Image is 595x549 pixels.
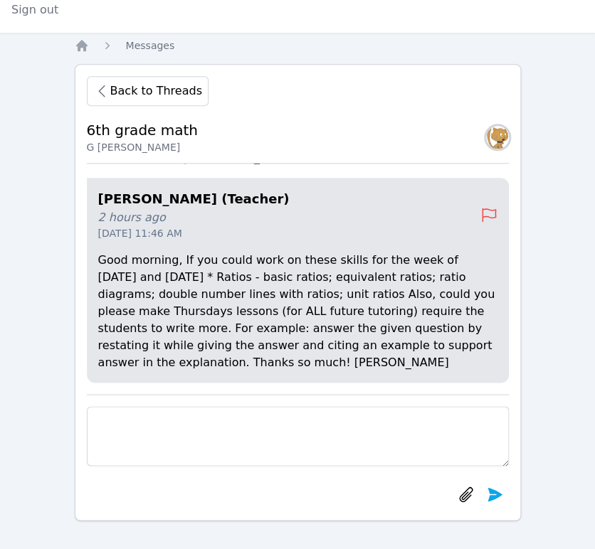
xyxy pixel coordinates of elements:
[98,189,480,209] h4: [PERSON_NAME] (Teacher)
[87,120,198,140] h2: 6th grade math
[110,82,202,100] span: Back to Threads
[486,126,509,149] img: G Annis-Wright
[126,38,175,53] a: Messages
[75,38,521,53] nav: Breadcrumb
[126,40,175,51] span: Messages
[87,76,209,106] button: Back to Threads
[98,252,497,371] p: Good morning, If you could work on these skills for the week of [DATE] and [DATE] * Ratios - basi...
[98,226,480,240] span: [DATE] 11:46 AM
[98,209,480,226] span: 2 hours ago
[87,140,198,154] div: G [PERSON_NAME]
